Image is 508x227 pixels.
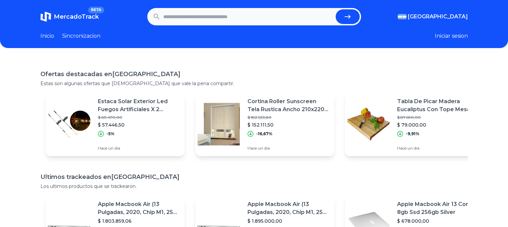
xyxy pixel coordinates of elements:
p: $ 87.690,00 [397,115,479,120]
p: Hace un día [397,146,479,151]
img: Featured image [46,101,93,148]
a: Inicio [40,32,54,40]
button: Iniciar sesion [435,32,468,40]
button: [GEOGRAPHIC_DATA] [398,13,468,21]
a: Featured imageTabla De Picar Madera Eucaliptus Con Tope Mesada 50x40x3cm$ 87.690,00$ 79.000,00-9,... [345,92,484,156]
p: Hace un día [98,146,179,151]
img: Featured image [195,101,242,148]
p: Los ultimos productos que se trackearon. [40,183,468,190]
h1: Ultimos trackeados en [GEOGRAPHIC_DATA] [40,172,468,182]
p: Apple Macbook Air (13 Pulgadas, 2020, Chip M1, 256 Gb De Ssd, 8 Gb De Ram) - Plata [247,200,329,216]
a: Sincronizacion [62,32,101,40]
p: $ 1.803.859,06 [98,218,179,224]
a: Featured imageCortina Roller Sunscreen Tela Rustica Ancho 210x220 Alto$ 182.533,80$ 152.111,50-16... [195,92,334,156]
p: Cortina Roller Sunscreen Tela Rustica Ancho 210x220 Alto [247,97,329,113]
p: $ 60.470,00 [98,115,179,120]
p: Tabla De Picar Madera Eucaliptus Con Tope Mesada 50x40x3cm [397,97,479,113]
img: Argentina [398,14,406,19]
p: $ 152.111,50 [247,122,329,128]
h1: Ofertas destacadas en [GEOGRAPHIC_DATA] [40,69,468,79]
span: BETA [88,7,104,13]
p: Hace un día [247,146,329,151]
p: -16,67% [256,131,273,137]
p: Estas son algunas ofertas que [DEMOGRAPHIC_DATA] que vale la pena compartir. [40,80,468,87]
p: Apple Macbook Air (13 Pulgadas, 2020, Chip M1, 256 Gb De Ssd, 8 Gb De Ram) - Plata [98,200,179,216]
p: -5% [107,131,115,137]
p: Apple Macbook Air 13 Core I5 8gb Ssd 256gb Silver [397,200,479,216]
p: $ 182.533,80 [247,115,329,120]
span: [GEOGRAPHIC_DATA] [408,13,468,21]
p: $ 79.000,00 [397,122,479,128]
img: Featured image [345,101,392,148]
a: Featured imageEstaca Solar Exterior Led Fuegos Artificiales X 2 Unidades$ 60.470,00$ 57.446,50-5%... [46,92,185,156]
p: Estaca Solar Exterior Led Fuegos Artificiales X 2 Unidades [98,97,179,113]
p: -9,91% [406,131,419,137]
p: $ 1.895.000,00 [247,218,329,224]
img: MercadoTrack [40,11,51,22]
p: $ 678.000,00 [397,218,479,224]
a: MercadoTrackBETA [40,11,99,22]
p: $ 57.446,50 [98,122,179,128]
span: MercadoTrack [54,13,99,20]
